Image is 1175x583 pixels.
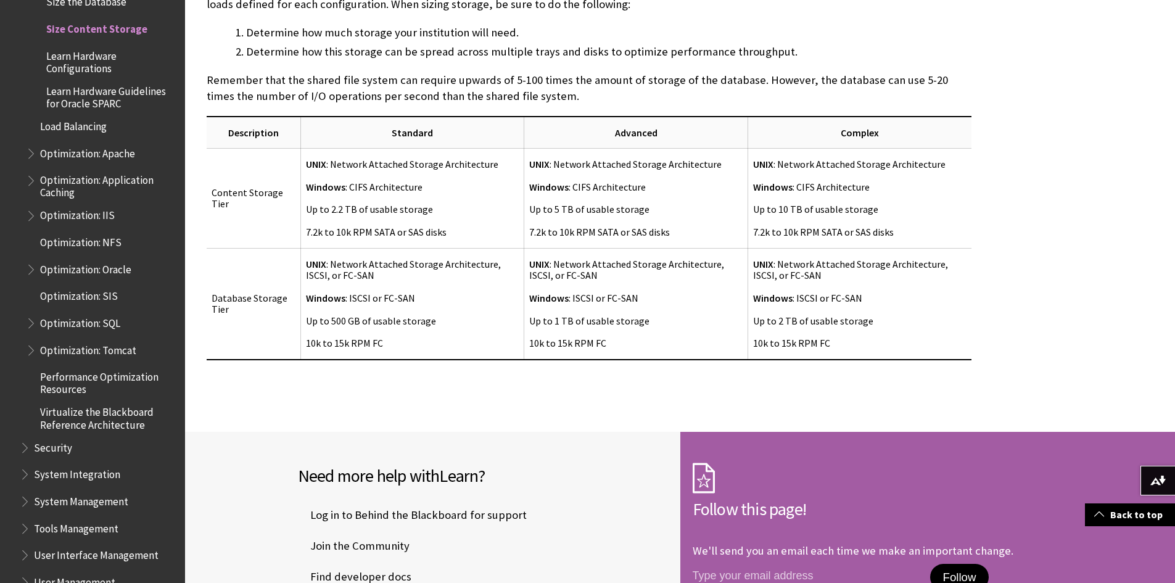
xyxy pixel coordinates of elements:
[40,286,118,303] span: Optimization: SIS
[46,46,176,75] span: Learn Hardware Configurations
[40,313,120,329] span: Optimization: SQL
[439,465,478,487] span: Learn
[46,81,176,110] span: Learn Hardware Guidelines for Oracle SPARC
[524,117,748,149] th: Advanced
[693,496,1063,522] h2: Follow this page!
[306,181,345,193] span: Windows
[207,248,301,360] td: Database Storage Tier
[40,367,176,396] span: Performance Optimization Resources
[40,259,131,276] span: Optimization: Oracle
[693,544,1013,558] p: We'll send you an email each time we make an important change.
[748,148,971,248] td: : Network Attached Storage Architecture : CIFS Architecture Up to 10 TB of usable storage 7.2k to...
[246,24,971,41] li: Determine how much storage your institution will need.
[748,117,971,149] th: Complex
[40,205,115,222] span: Optimization: IIS
[40,232,122,249] span: Optimization: NFS
[40,340,136,357] span: Optimization: Tomcat
[298,537,412,555] a: Join the Community
[529,258,550,270] span: UNIX
[529,292,569,304] span: Windows
[207,72,971,104] p: Remember that the shared file system can require upwards of 5-100 times the amount of storage of ...
[207,148,301,248] td: Content Storage Tier
[246,43,971,60] li: Determine how this storage can be spread across multiple trays and disks to optimize performance ...
[298,506,529,524] a: Log in to Behind the Blackboard for support
[34,437,72,454] span: Security
[34,545,159,561] span: User Interface Management
[529,158,550,170] span: UNIX
[306,158,326,170] span: UNIX
[753,158,773,170] span: UNIX
[748,248,971,360] td: : Network Attached Storage Architecture, ISCSI, or FC-SAN : ISCSI or FC-SAN Up to 2 TB of usable ...
[34,464,120,481] span: System Integration
[46,19,147,35] span: Size Content Storage
[40,143,135,160] span: Optimization: Apache
[40,402,176,431] span: Virtualize the Blackboard Reference Architecture
[298,506,527,524] span: Log in to Behind the Blackboard for support
[300,148,524,248] td: : Network Attached Storage Architecture : CIFS Architecture Up to 2.2 TB of usable storage 7.2k t...
[207,117,301,149] th: Description
[693,463,715,494] img: Subscription Icon
[753,258,773,270] span: UNIX
[300,248,524,360] td: : Network Attached Storage Architecture, ISCSI, or FC-SAN : ISCSI or FC-SAN Up to 500 GB of usabl...
[34,491,128,508] span: System Management
[298,537,410,555] span: Join the Community
[524,148,748,248] td: : Network Attached Storage Architecture : CIFS Architecture Up to 5 TB of usable storage 7.2k to ...
[306,258,326,270] span: UNIX
[529,181,569,193] span: Windows
[300,117,524,149] th: Standard
[40,170,176,199] span: Optimization: Application Caching
[40,116,107,133] span: Load Balancing
[298,463,668,489] h2: Need more help with ?
[1085,503,1175,526] a: Back to top
[34,518,118,535] span: Tools Management
[524,248,748,360] td: : Network Attached Storage Architecture, ISCSI, or FC-SAN : ISCSI or FC-SAN Up to 1 TB of usable ...
[306,292,345,304] span: Windows
[753,292,793,304] span: Windows
[753,181,793,193] span: Windows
